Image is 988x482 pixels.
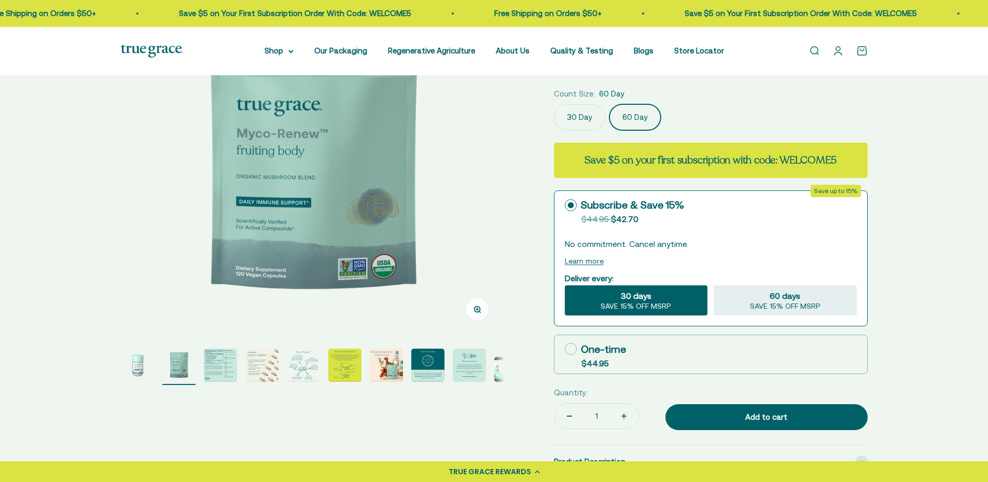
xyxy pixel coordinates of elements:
button: Go to item 9 [453,349,486,385]
summary: Product Description [554,445,868,478]
img: - Mushrooms are grown on their natural food source and hand-harvested at their peak - 250 mg beta... [245,349,279,382]
button: Go to item 6 [328,349,361,385]
img: The "fruiting body" (typically the stem, gills, and cap of the mushroom) has higher levels of act... [328,349,361,382]
button: Decrease quantity [554,404,585,429]
button: Go to item 5 [287,349,320,385]
a: Quality & Testing [550,46,613,55]
img: Myco-Renew [162,349,196,382]
div: TRUE GRACE REWARDS [449,466,531,477]
a: Blogs [634,46,653,55]
img: True Grace mushrooms undergo a multi-step hot water extraction process to create extracts with 25... [411,349,444,382]
a: About Us [496,46,530,55]
button: Add to cart [665,404,868,430]
summary: Shop [265,45,294,57]
button: Increase quantity [609,404,639,429]
a: Regenerative Agriculture [388,46,475,55]
button: Go to item 2 [162,349,196,385]
button: Go to item 3 [204,349,237,385]
button: Go to item 7 [370,349,403,385]
img: Reishi supports immune health, daily balance, and longevity* Lion’s Mane supports brain, nerve, a... [287,349,320,382]
p: Save $5 on Your First Subscription Order With Code: WELCOME5 [685,7,917,20]
legend: Count Size: [554,88,595,100]
img: Myco-RenewTM Blend Mushroom Supplements for Daily Immune Support* 1 g daily to support a healthy ... [121,349,154,382]
p: Save $5 on Your First Subscription Order With Code: WELCOME5 [179,7,411,20]
a: Free Shipping on Orders $50+ [494,9,602,18]
strong: Save $5 on your first subscription with code: WELCOME5 [585,153,837,167]
button: Go to item 4 [245,349,279,385]
button: Go to item 8 [411,349,444,385]
div: Add to cart [686,411,847,423]
img: We work with Alkemist Labs, an independent, accredited botanical testing lab, to test the purity,... [453,349,486,382]
a: Our Packaging [314,46,367,55]
span: Product Description [554,456,625,468]
a: Store Locator [674,46,724,55]
button: Go to item 10 [494,357,527,385]
button: Go to item 1 [121,349,154,385]
img: True Grace full-spectrum mushroom extracts are crafted with intention. We start with the fruiting... [204,349,237,382]
label: Quantity: [554,387,588,399]
img: Meaningful Ingredients. Effective Doses. [370,349,403,382]
span: 60 Day [599,88,624,100]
